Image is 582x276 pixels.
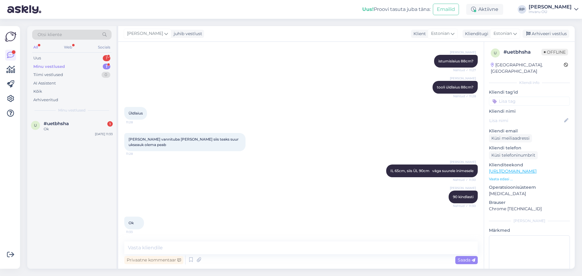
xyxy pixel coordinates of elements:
p: [MEDICAL_DATA] [489,191,570,197]
div: Arhiveeri vestlus [523,30,569,38]
span: 90 kindlasti [453,195,473,199]
div: Proovi tasuta juba täna: [362,6,430,13]
div: [PERSON_NAME] [489,218,570,224]
span: tooli üldlaius 88cm? [437,85,473,89]
span: IL 65cm, siis ÜL 90cm väga suurele inimesele [390,168,473,173]
p: Märkmed [489,227,570,234]
span: Estonian [431,30,450,37]
p: Vaata edasi ... [489,176,570,182]
div: [DATE] 11:33 [95,132,113,136]
p: Kliendi telefon [489,145,570,151]
span: u [494,51,497,55]
span: [PERSON_NAME] [450,76,476,81]
span: #uetbhsha [44,121,69,126]
span: [PERSON_NAME] [127,30,163,37]
div: [GEOGRAPHIC_DATA], [GEOGRAPHIC_DATA] [491,62,564,75]
p: Operatsioonisüsteem [489,184,570,191]
div: Privaatne kommentaar [124,256,183,264]
span: Nähtud ✓ 11:27 [453,68,476,72]
span: Offline [541,49,568,55]
div: Arhiveeritud [33,97,58,103]
span: 11:28 [126,120,149,125]
span: [PERSON_NAME] [450,160,476,164]
div: Klienditugi [463,31,488,37]
span: Nähtud ✓ 11:30 [453,178,476,182]
div: 1 [103,64,110,70]
p: Klienditeekond [489,162,570,168]
div: Kõik [33,88,42,95]
img: Askly Logo [5,31,16,42]
span: Estonian [493,30,512,37]
span: Nähtud ✓ 11:30 [453,204,476,208]
div: Kliendi info [489,80,570,85]
div: # uetbhsha [503,48,541,56]
span: Nähtud ✓ 11:28 [453,94,476,98]
span: Ok [129,221,134,225]
div: 1 [107,121,113,127]
p: Kliendi email [489,128,570,134]
a: [PERSON_NAME]Invaru OÜ [529,5,578,14]
p: Kliendi tag'id [489,89,570,95]
div: Uus [33,55,41,61]
div: 1 [103,55,110,61]
div: Minu vestlused [33,64,65,70]
p: Chrome [TECHNICAL_ID] [489,206,570,212]
span: u [34,123,37,128]
span: 11:33 [126,230,149,234]
span: Üldlaius [129,111,143,115]
div: Tiimi vestlused [33,72,63,78]
span: 11:28 [126,151,149,156]
span: [PERSON_NAME] [450,186,476,190]
span: [PERSON_NAME] vannituba [PERSON_NAME] siis teaks suur ukseauk olema peab [129,137,239,147]
span: Otsi kliente [38,32,62,38]
span: Saada [458,257,475,263]
div: Ok [44,126,113,132]
div: Klient [411,31,426,37]
span: Minu vestlused [58,108,85,113]
input: Lisa tag [489,97,570,106]
div: Socials [97,43,112,51]
div: juhib vestlust [171,31,202,37]
input: Lisa nimi [489,117,563,124]
div: Küsi telefoninumbrit [489,151,538,159]
div: 0 [102,72,110,78]
span: istumislaius 88cm? [438,59,473,63]
div: All [32,43,39,51]
p: Kliendi nimi [489,108,570,115]
div: Küsi meiliaadressi [489,134,532,142]
div: [PERSON_NAME] [529,5,572,9]
div: Web [63,43,73,51]
span: [PERSON_NAME] [450,50,476,55]
div: RP [518,5,526,14]
div: Invaru OÜ [529,9,572,14]
div: Aktiivne [466,4,503,15]
b: Uus! [362,6,374,12]
div: AI Assistent [33,80,56,86]
a: [URL][DOMAIN_NAME] [489,168,537,174]
button: Emailid [433,4,459,15]
p: Brauser [489,199,570,206]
